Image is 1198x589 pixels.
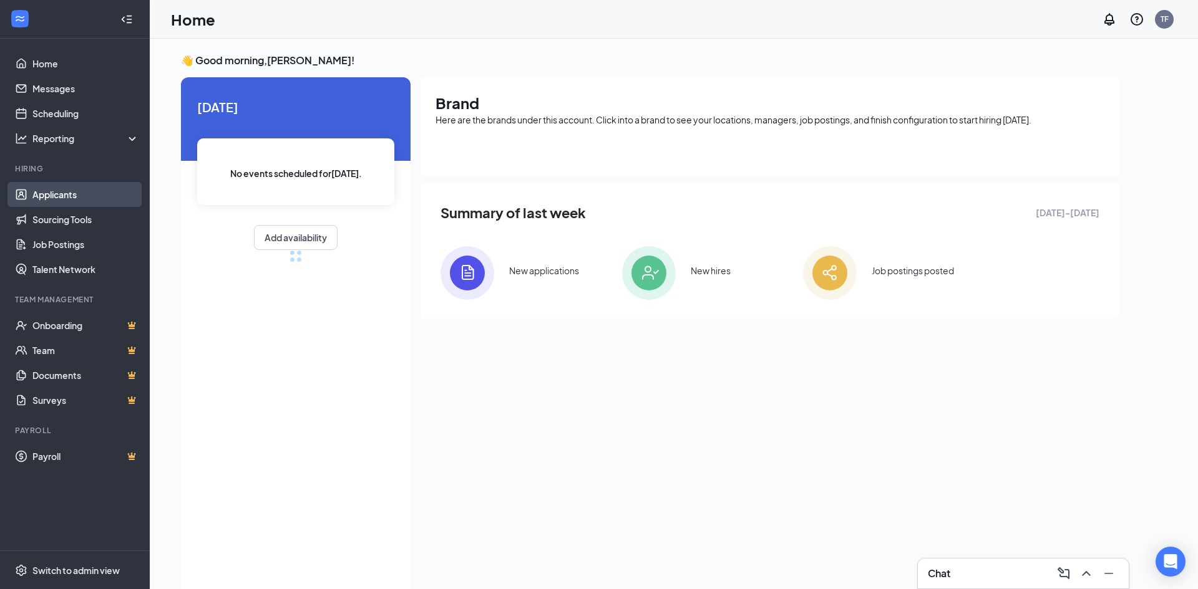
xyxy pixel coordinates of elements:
svg: Notifications [1102,12,1117,27]
a: Sourcing Tools [32,207,139,232]
a: Talent Network [32,257,139,282]
a: PayrollCrown [32,444,139,469]
a: Applicants [32,182,139,207]
span: No events scheduled for [DATE] . [230,166,362,180]
div: Team Management [15,294,137,305]
button: ComposeMessage [1054,563,1074,583]
img: icon [622,246,676,300]
div: TF [1161,14,1169,24]
img: icon [803,246,857,300]
h3: Chat [928,567,950,580]
svg: Minimize [1101,566,1116,581]
svg: Analysis [15,132,27,145]
button: ChevronUp [1076,563,1096,583]
a: DocumentsCrown [32,363,139,388]
img: icon [441,246,494,300]
div: Switch to admin view [32,564,120,577]
svg: Collapse [120,13,133,26]
svg: ComposeMessage [1056,566,1071,581]
a: SurveysCrown [32,388,139,413]
svg: QuestionInfo [1129,12,1144,27]
div: Payroll [15,425,137,436]
a: TeamCrown [32,338,139,363]
h3: 👋 Good morning, [PERSON_NAME] ! [181,54,1119,67]
a: Job Postings [32,232,139,257]
svg: Settings [15,564,27,577]
a: Messages [32,76,139,101]
span: [DATE] - [DATE] [1036,206,1099,219]
h1: Brand [436,92,1104,113]
div: Here are the brands under this account. Click into a brand to see your locations, managers, job p... [436,113,1104,126]
button: Add availability [254,225,338,250]
div: New hires [691,264,731,277]
div: Job postings posted [872,264,954,277]
span: [DATE] [197,97,394,117]
div: Hiring [15,163,137,174]
button: Minimize [1099,563,1119,583]
svg: ChevronUp [1079,566,1094,581]
div: Open Intercom Messenger [1156,547,1186,577]
h1: Home [171,9,215,30]
svg: WorkstreamLogo [14,12,26,25]
a: OnboardingCrown [32,313,139,338]
div: loading meetings... [290,250,302,262]
span: Summary of last week [441,202,586,224]
a: Scheduling [32,101,139,126]
div: New applications [509,264,579,277]
a: Home [32,51,139,76]
div: Reporting [32,132,140,145]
